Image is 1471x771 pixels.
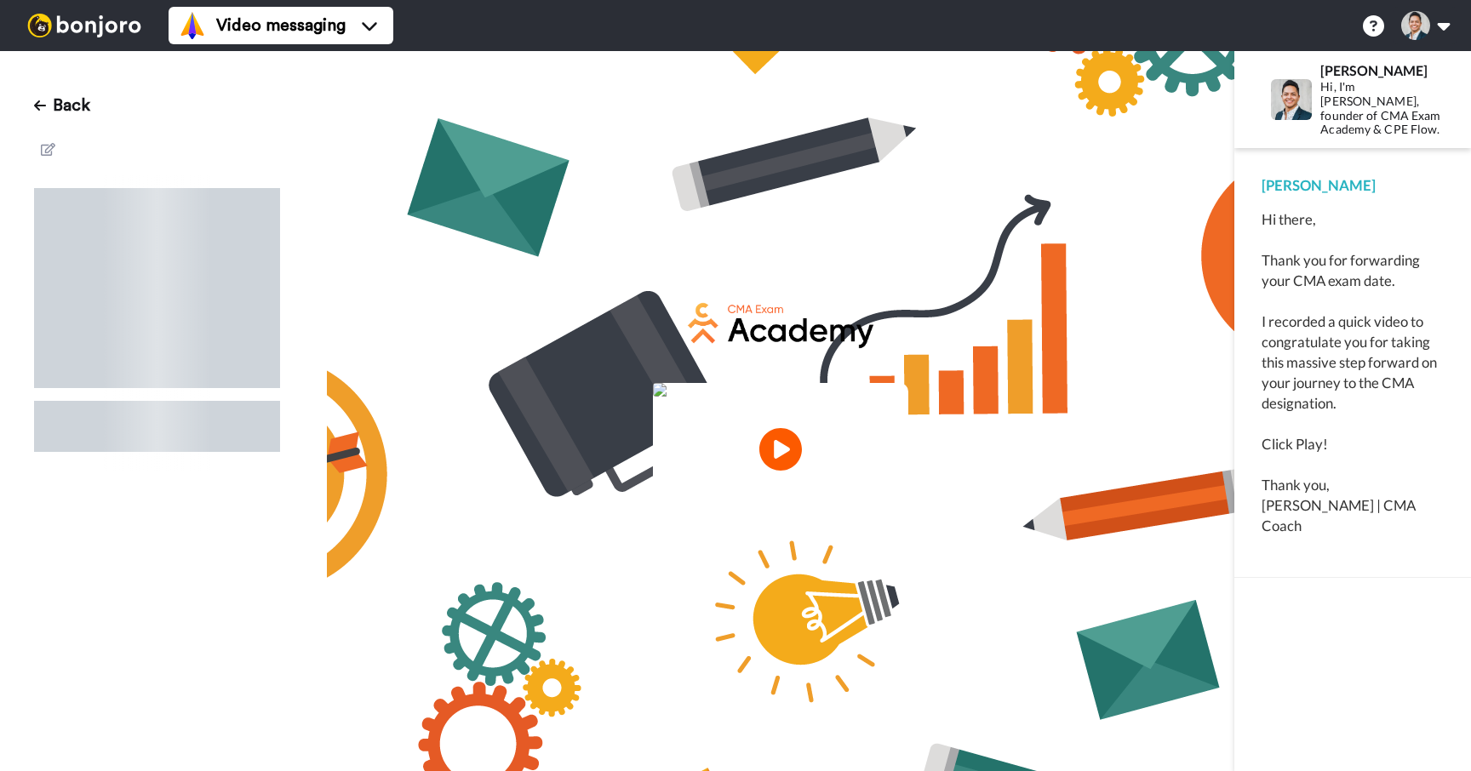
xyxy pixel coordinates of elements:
[1262,175,1444,196] div: [PERSON_NAME]
[1262,209,1444,536] div: Hi there, Thank you for forwarding your CMA exam date. I recorded a quick video to congratulate y...
[687,302,874,349] img: 511d8a0a-423e-4327-9c2d-9211fc23966c
[1271,79,1312,120] img: Profile Image
[1320,80,1443,137] div: Hi, I'm [PERSON_NAME], founder of CMA Exam Academy & CPE Flow.
[179,12,206,39] img: vm-color.svg
[34,85,90,126] button: Back
[1320,62,1443,78] div: [PERSON_NAME]
[216,14,346,37] span: Video messaging
[653,383,908,397] img: 7a1e7564-421f-4853-ac63-fbadc680475e.jpg
[20,14,148,37] img: bj-logo-header-white.svg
